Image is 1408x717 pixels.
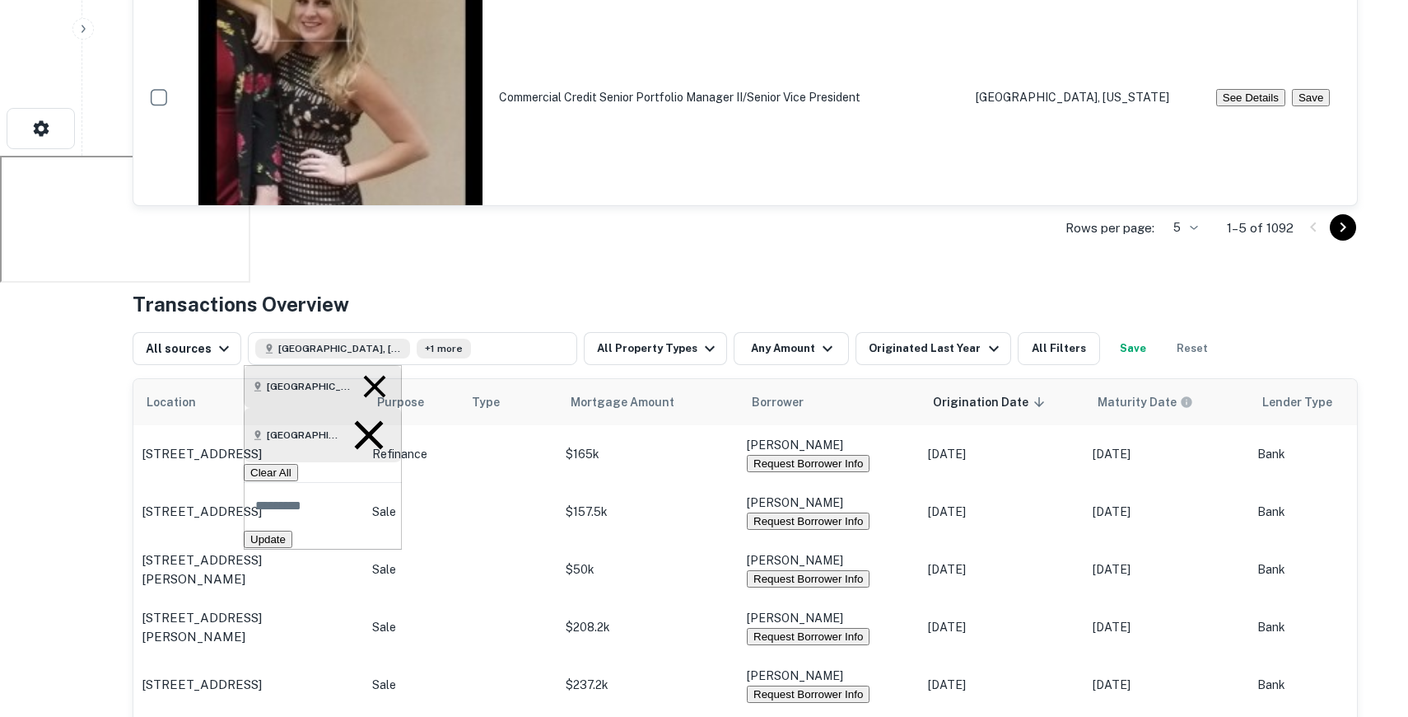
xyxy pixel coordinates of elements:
button: All Property Types [584,332,727,365]
p: [DATE] [1093,503,1241,521]
span: Mortgage Amount [571,392,696,412]
th: Borrower [739,379,920,425]
th: Maturity dates displayed may be estimated. Please contact the lender for the most accurate maturi... [1084,379,1249,425]
p: [DATE] [928,676,1076,694]
th: Purpose [364,379,459,425]
span: [GEOGRAPHIC_DATA], [GEOGRAPHIC_DATA], [GEOGRAPHIC_DATA] [278,341,402,356]
th: Mortgage Amount [557,379,739,425]
span: [GEOGRAPHIC_DATA], [GEOGRAPHIC_DATA] [267,428,341,443]
p: Bank [1257,618,1389,636]
button: Save your search to get updates of matches that match your search criteria. [1107,332,1159,365]
p: [DATE] [1093,618,1241,636]
span: Origination Date [933,392,1050,412]
div: 5 [1161,216,1201,240]
p: [PERSON_NAME] [747,667,911,685]
div: Sale [372,676,396,694]
button: All Filters [1018,332,1100,365]
th: Lender Type [1249,379,1397,425]
button: Request Borrower Info [747,628,870,645]
iframe: Chat Widget [1326,585,1408,664]
p: $208.2k [566,618,730,636]
p: [PERSON_NAME] [747,551,911,569]
div: Sale [372,560,396,579]
th: Location [133,379,364,425]
button: Reset [1166,332,1219,365]
p: $237.2k [566,676,730,694]
button: Save [1292,89,1330,106]
p: $165k [566,445,730,463]
p: $50k [566,560,730,579]
p: [STREET_ADDRESS] [142,502,262,522]
span: Borrower [752,392,804,412]
th: Origination Date [920,379,1084,425]
p: 1–5 of 1092 [1227,218,1294,238]
p: [DATE] [928,503,1076,521]
p: Rows per page: [1065,218,1154,238]
span: +1 more [425,341,463,356]
p: [DATE] [1093,560,1241,579]
button: Request Borrower Info [747,686,870,703]
div: Originated Last Year [869,339,1003,358]
p: [DATE] [928,445,1076,463]
button: Originated Last Year [856,332,1010,365]
div: Sale [372,618,396,636]
a: [STREET_ADDRESS][PERSON_NAME] [142,608,356,647]
p: [STREET_ADDRESS] [142,675,262,695]
span: Lender Type [1262,392,1332,412]
a: [STREET_ADDRESS][PERSON_NAME] [142,551,356,589]
p: [DATE] [928,618,1076,636]
a: [STREET_ADDRESS] [142,502,356,522]
span: [GEOGRAPHIC_DATA], [GEOGRAPHIC_DATA], [GEOGRAPHIC_DATA] [267,379,352,394]
p: [PERSON_NAME] [747,436,911,454]
p: Bank [1257,560,1389,579]
h4: Transactions Overview [133,289,349,319]
p: Bank [1257,503,1389,521]
div: Maturity dates displayed may be estimated. Please contact the lender for the most accurate maturi... [1098,393,1193,411]
span: Maturity dates displayed may be estimated. Please contact the lender for the most accurate maturi... [1098,393,1215,411]
button: Clear All [244,464,298,481]
p: $157.5k [566,503,730,521]
p: [DATE] [1093,445,1241,463]
button: Request Borrower Info [747,455,870,472]
button: Any Amount [734,332,849,365]
button: Request Borrower Info [747,513,870,530]
div: All sources [146,339,234,358]
p: Bank [1257,676,1389,694]
span: Purpose [377,392,445,412]
p: [PERSON_NAME] [747,609,911,627]
button: Go to next page [1330,214,1356,241]
button: Request Borrower Info [747,570,870,588]
button: See Details [1216,89,1285,106]
h6: Maturity Date [1098,393,1177,411]
th: Type [459,379,557,425]
a: [STREET_ADDRESS] [142,444,356,464]
span: Type [472,392,500,412]
p: Bank [1257,445,1389,463]
button: All sources [133,332,241,365]
a: [STREET_ADDRESS] [142,675,356,695]
p: [PERSON_NAME] [747,494,911,512]
p: [DATE] [928,560,1076,579]
button: [GEOGRAPHIC_DATA], [GEOGRAPHIC_DATA], [GEOGRAPHIC_DATA]+1 more [248,332,577,365]
p: [STREET_ADDRESS] [142,444,262,464]
span: Location [147,392,217,412]
button: Update [244,531,292,548]
p: [DATE] [1093,676,1241,694]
